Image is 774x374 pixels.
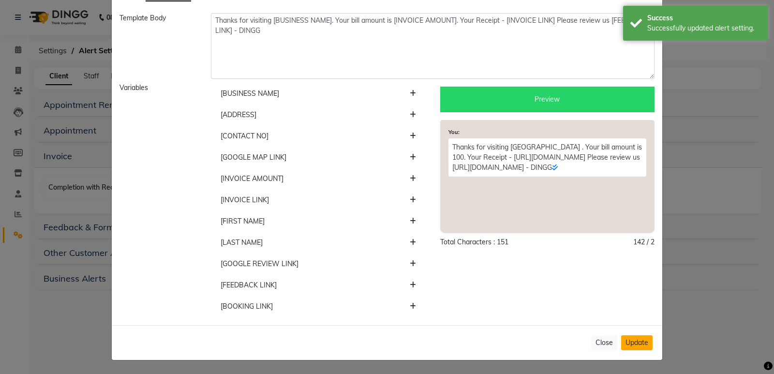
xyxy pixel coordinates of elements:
p: Thanks for visiting [GEOGRAPHIC_DATA] . Your bill amount is 100. Your Receipt - [URL][DOMAIN_NAME... [448,138,646,177]
li: [BOOKING LINK] [211,296,425,317]
li: [FEEDBACK LINK] [211,274,425,296]
li: [GOOGLE REVIEW LINK] [211,253,425,275]
div: Successfully updated alert setting. [647,23,761,33]
button: Close [591,335,617,350]
li: [ADDRESS] [211,104,425,126]
li: [INVOICE LINK] [211,189,425,211]
button: Update [621,335,653,350]
li: [INVOICE AMOUNT] [211,168,425,190]
li: [BUSINESS NAME] [211,83,425,105]
div: Template Body [112,13,204,79]
li: [FIRST NAME] [211,210,425,232]
div: 142 / 2 [633,237,655,247]
div: Total Characters : 151 [440,237,508,247]
li: [GOOGLE MAP LINK] [211,147,425,168]
strong: You: [448,129,460,135]
div: Preview [440,87,655,112]
div: Success [647,13,761,23]
li: [LAST NAME] [211,232,425,254]
div: Variables [112,83,204,317]
li: [CONTACT NO] [211,125,425,147]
